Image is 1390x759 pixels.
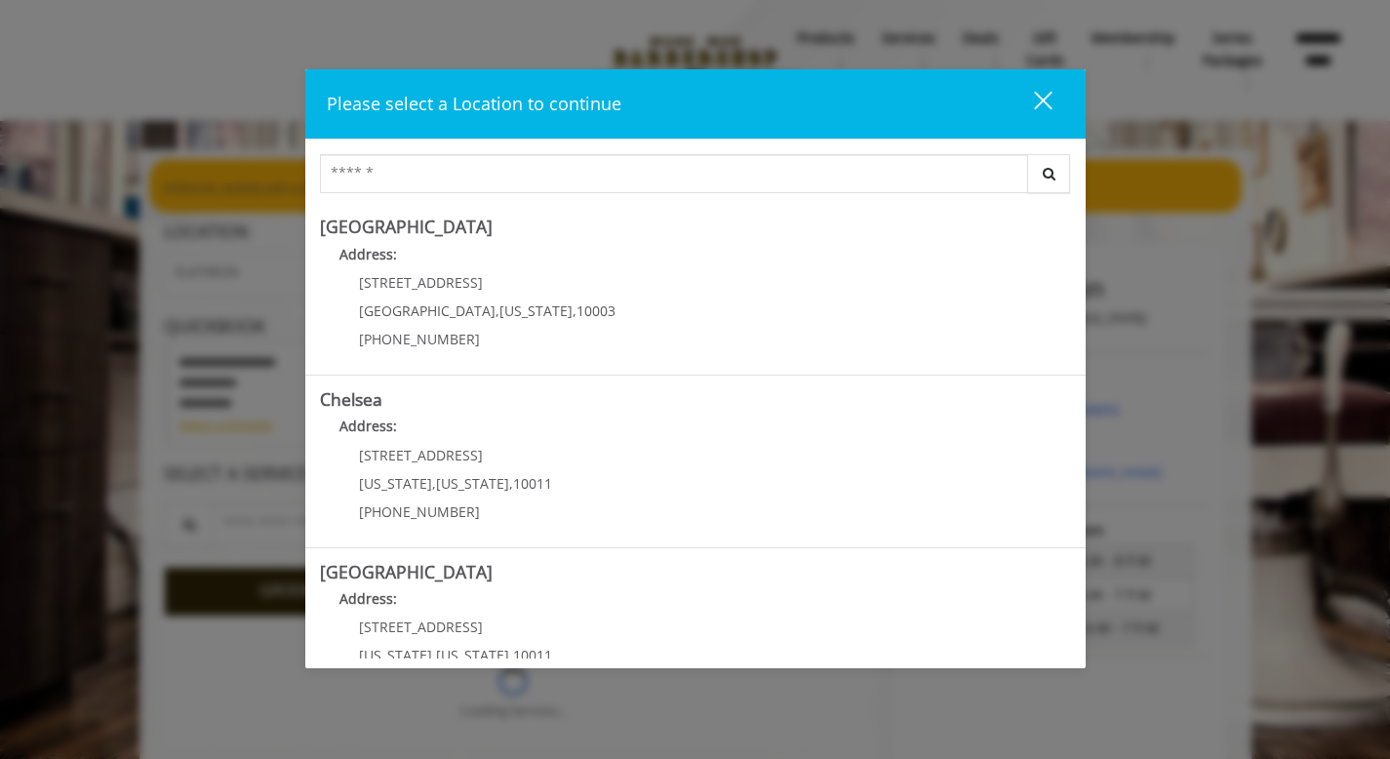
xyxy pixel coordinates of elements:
[998,84,1064,124] button: close dialog
[359,646,432,664] span: [US_STATE]
[320,215,493,238] b: [GEOGRAPHIC_DATA]
[1038,167,1060,180] i: Search button
[359,474,432,493] span: [US_STATE]
[359,446,483,464] span: [STREET_ADDRESS]
[339,417,397,435] b: Address:
[432,474,436,493] span: ,
[499,301,573,320] span: [US_STATE]
[320,560,493,583] b: [GEOGRAPHIC_DATA]
[573,301,576,320] span: ,
[320,154,1028,193] input: Search Center
[359,502,480,521] span: [PHONE_NUMBER]
[513,646,552,664] span: 10011
[436,646,509,664] span: [US_STATE]
[339,245,397,263] b: Address:
[359,618,483,636] span: [STREET_ADDRESS]
[432,646,436,664] span: ,
[359,273,483,292] span: [STREET_ADDRESS]
[359,301,496,320] span: [GEOGRAPHIC_DATA]
[339,589,397,608] b: Address:
[513,474,552,493] span: 10011
[1012,90,1051,119] div: close dialog
[509,646,513,664] span: ,
[359,330,480,348] span: [PHONE_NUMBER]
[576,301,616,320] span: 10003
[327,92,621,115] span: Please select a Location to continue
[509,474,513,493] span: ,
[496,301,499,320] span: ,
[320,154,1071,203] div: Center Select
[320,387,382,411] b: Chelsea
[436,474,509,493] span: [US_STATE]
